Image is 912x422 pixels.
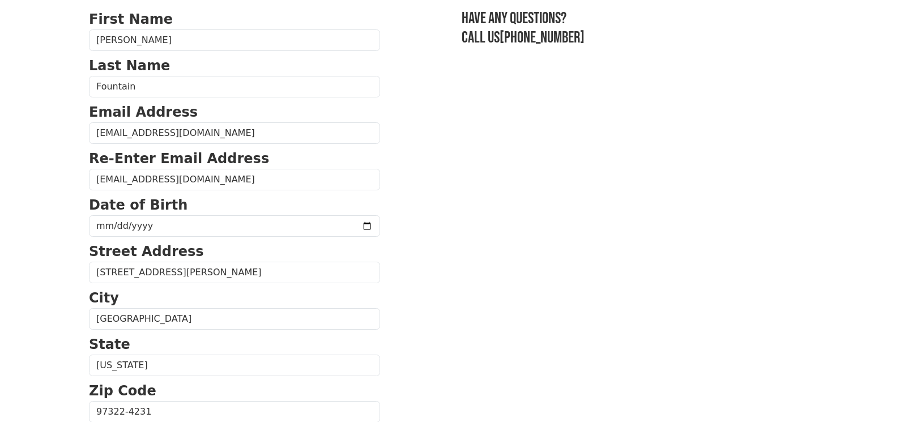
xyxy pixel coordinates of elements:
[500,28,585,47] a: [PHONE_NUMBER]
[462,28,823,48] h3: Call us
[89,29,380,51] input: First Name
[89,104,198,120] strong: Email Address
[89,262,380,283] input: Street Address
[89,11,173,27] strong: First Name
[89,122,380,144] input: Email Address
[89,336,130,352] strong: State
[89,169,380,190] input: Re-Enter Email Address
[89,197,187,213] strong: Date of Birth
[462,9,823,28] h3: Have any questions?
[89,151,269,167] strong: Re-Enter Email Address
[89,244,204,259] strong: Street Address
[89,290,119,306] strong: City
[89,58,170,74] strong: Last Name
[89,383,156,399] strong: Zip Code
[89,76,380,97] input: Last Name
[89,308,380,330] input: City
